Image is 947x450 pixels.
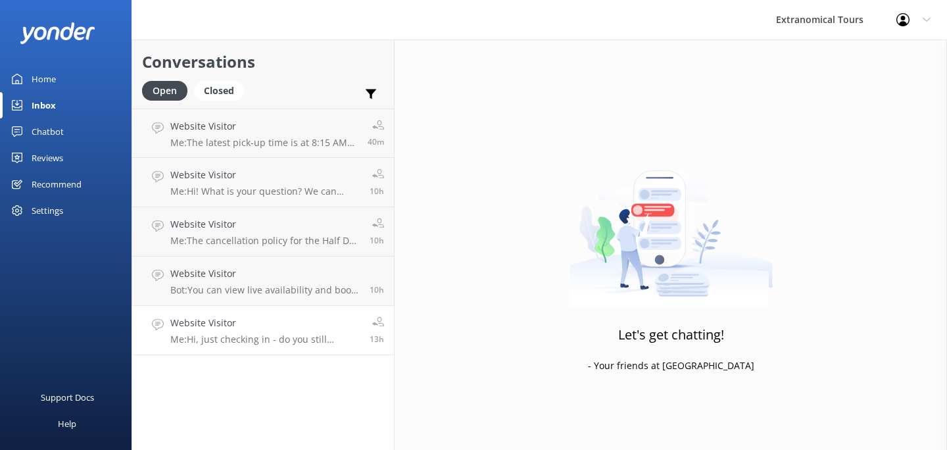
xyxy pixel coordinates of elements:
[142,81,187,101] div: Open
[194,81,244,101] div: Closed
[20,22,95,44] img: yonder-white-logo.png
[368,136,384,147] span: Aug 20 2025 05:23pm (UTC -07:00) America/Tijuana
[32,66,56,92] div: Home
[170,186,360,197] p: Me: Hi! What is your question? We can help.
[132,109,394,158] a: Website VisitorMe:The latest pick-up time is at 8:15 AM from Travelodge by Wyndham [GEOGRAPHIC_DA...
[588,359,754,373] p: - Your friends at [GEOGRAPHIC_DATA]
[618,324,724,345] h3: Let's get chatting!
[170,284,360,296] p: Bot: You can view live availability and book your Half Day Wine Country Tour from [GEOGRAPHIC_DAT...
[170,137,358,149] p: Me: The latest pick-up time is at 8:15 AM from Travelodge by Wyndham [GEOGRAPHIC_DATA] - [STREET_...
[132,257,394,306] a: Website VisitorBot:You can view live availability and book your Half Day Wine Country Tour from [...
[170,316,360,330] h4: Website Visitor
[194,83,251,97] a: Closed
[32,171,82,197] div: Recommend
[170,266,360,281] h4: Website Visitor
[370,235,384,246] span: Aug 20 2025 07:45am (UTC -07:00) America/Tijuana
[32,145,63,171] div: Reviews
[132,158,394,207] a: Website VisitorMe:Hi! What is your question? We can help.10h
[58,411,76,437] div: Help
[170,235,360,247] p: Me: The cancellation policy for the Half Day Wine Tour is is non-refundable within 24 hours of th...
[170,119,358,134] h4: Website Visitor
[32,118,64,145] div: Chatbot
[370,334,384,345] span: Aug 20 2025 04:38am (UTC -07:00) America/Tijuana
[132,207,394,257] a: Website VisitorMe:The cancellation policy for the Half Day Wine Tour is is non-refundable within ...
[132,306,394,355] a: Website VisitorMe:Hi, just checking in - do you still require assistance from our team on this? T...
[142,83,194,97] a: Open
[170,334,360,345] p: Me: Hi, just checking in - do you still require assistance from our team on this? Thank you.
[32,197,63,224] div: Settings
[570,143,773,307] img: artwork of a man stealing a conversation from at giant smartphone
[170,168,360,182] h4: Website Visitor
[41,384,94,411] div: Support Docs
[370,284,384,295] span: Aug 20 2025 07:41am (UTC -07:00) America/Tijuana
[32,92,56,118] div: Inbox
[170,217,360,232] h4: Website Visitor
[370,186,384,197] span: Aug 20 2025 08:00am (UTC -07:00) America/Tijuana
[142,49,384,74] h2: Conversations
